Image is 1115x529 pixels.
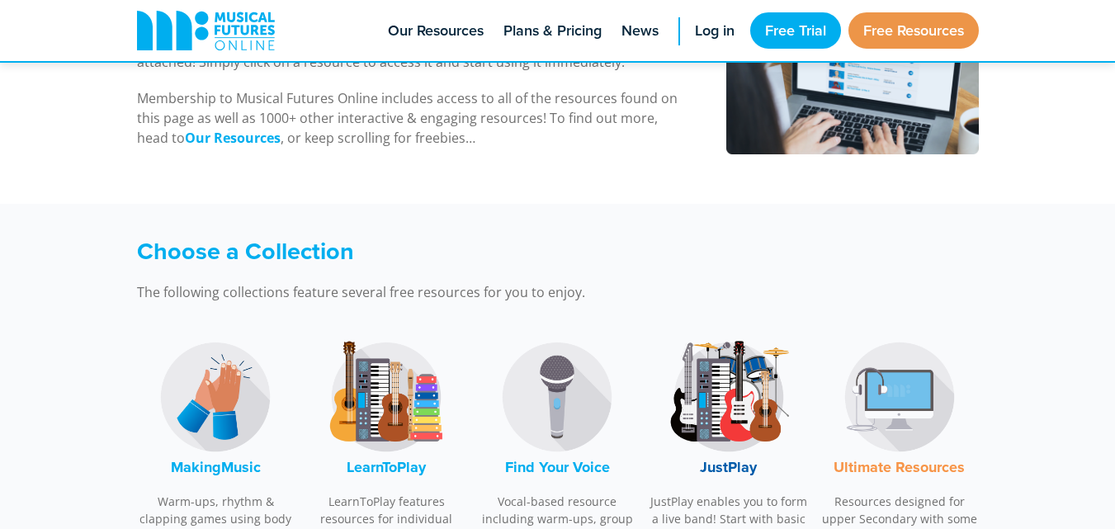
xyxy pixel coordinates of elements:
[324,335,448,459] img: LearnToPlay Logo
[834,456,965,478] font: Ultimate Resources
[848,12,979,49] a: Free Resources
[154,335,277,459] img: MakingMusic Logo
[700,456,757,478] font: JustPlay
[171,456,261,478] font: MakingMusic
[838,335,961,459] img: Music Technology Logo
[505,456,610,478] font: Find Your Voice
[185,129,281,148] a: Our Resources
[667,335,791,459] img: JustPlay Logo
[695,20,735,42] span: Log in
[137,88,684,148] p: Membership to Musical Futures Online includes access to all of the resources found on this page a...
[185,129,281,147] strong: Our Resources
[347,456,426,478] font: LearnToPlay
[621,20,659,42] span: News
[495,335,619,459] img: Find Your Voice Logo
[388,20,484,42] span: Our Resources
[137,237,781,266] h3: Choose a Collection
[750,12,841,49] a: Free Trial
[503,20,602,42] span: Plans & Pricing
[137,282,781,302] p: The following collections feature several free resources for you to enjoy.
